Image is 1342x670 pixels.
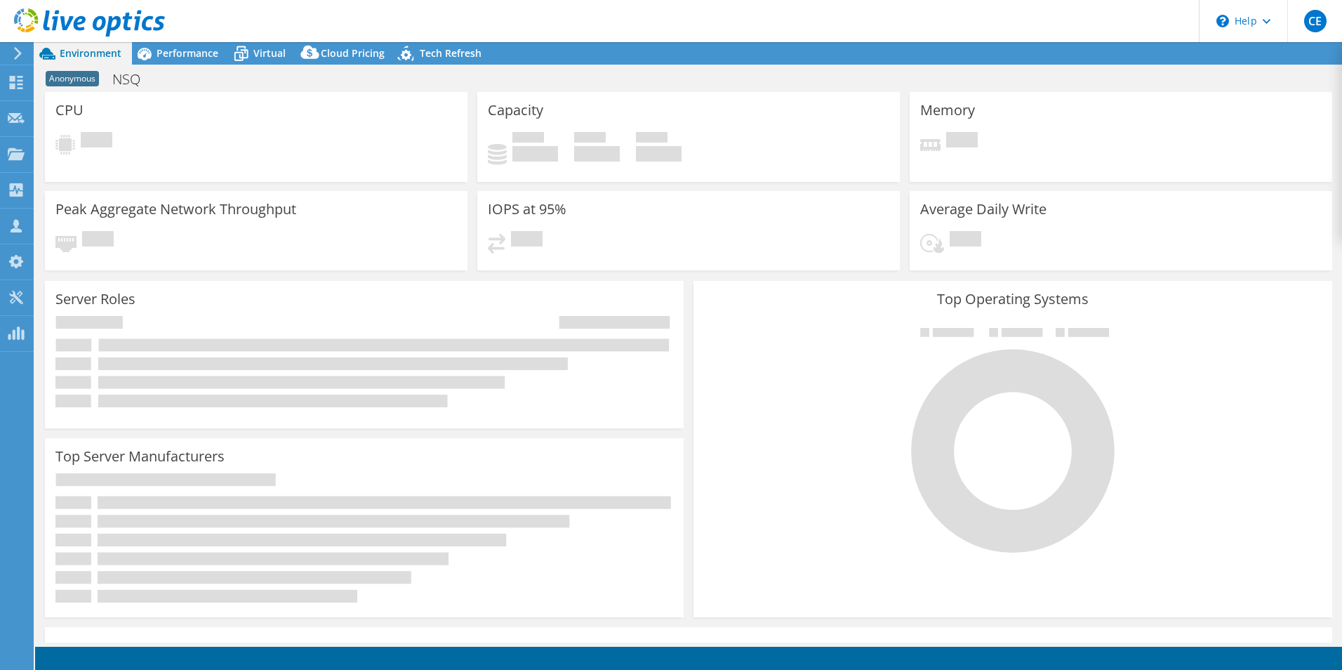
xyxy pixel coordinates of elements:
[321,46,385,60] span: Cloud Pricing
[55,103,84,118] h3: CPU
[636,146,682,162] h4: 0 GiB
[81,132,112,151] span: Pending
[1304,10,1327,32] span: CE
[106,72,162,87] h1: NSQ
[157,46,218,60] span: Performance
[488,103,543,118] h3: Capacity
[60,46,121,60] span: Environment
[512,132,544,146] span: Used
[46,71,99,86] span: Anonymous
[1216,15,1229,27] svg: \n
[512,146,558,162] h4: 0 GiB
[420,46,481,60] span: Tech Refresh
[636,132,667,146] span: Total
[950,231,981,250] span: Pending
[82,231,114,250] span: Pending
[55,291,135,307] h3: Server Roles
[253,46,286,60] span: Virtual
[704,291,1322,307] h3: Top Operating Systems
[55,449,225,464] h3: Top Server Manufacturers
[488,202,566,217] h3: IOPS at 95%
[574,132,606,146] span: Free
[920,202,1047,217] h3: Average Daily Write
[946,132,978,151] span: Pending
[574,146,620,162] h4: 0 GiB
[920,103,975,118] h3: Memory
[511,231,543,250] span: Pending
[55,202,296,217] h3: Peak Aggregate Network Throughput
